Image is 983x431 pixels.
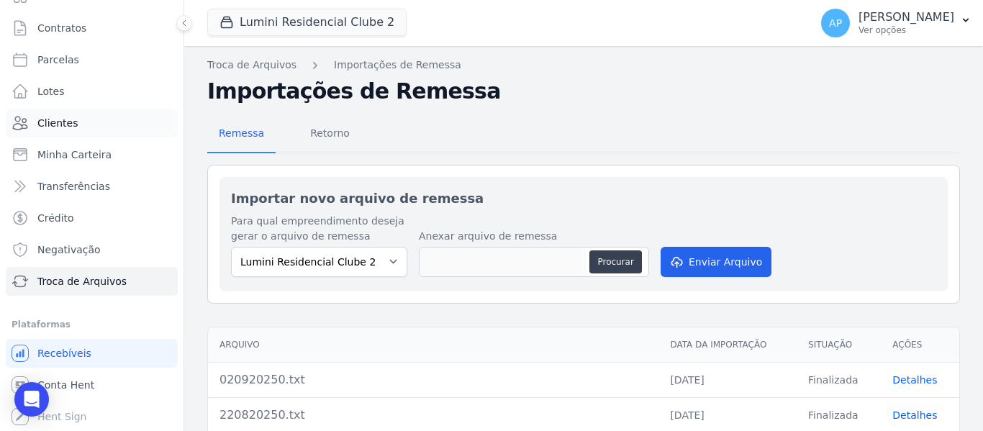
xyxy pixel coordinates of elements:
[810,3,983,43] button: AP [PERSON_NAME] Ver opções
[12,316,172,333] div: Plataformas
[6,14,178,42] a: Contratos
[231,189,936,208] h2: Importar novo arquivo de remessa
[6,371,178,399] a: Conta Hent
[210,119,273,148] span: Remessa
[219,407,647,424] div: 220820250.txt
[6,109,178,137] a: Clientes
[892,409,937,421] a: Detalhes
[219,371,647,389] div: 020920250.txt
[207,9,407,36] button: Lumini Residencial Clube 2
[658,327,797,363] th: Data da Importação
[207,78,960,104] h2: Importações de Remessa
[829,18,842,28] span: AP
[302,119,358,148] span: Retorno
[6,140,178,169] a: Minha Carteira
[37,53,79,67] span: Parcelas
[6,267,178,296] a: Troca de Arquivos
[207,58,296,73] a: Troca de Arquivos
[37,116,78,130] span: Clientes
[6,77,178,106] a: Lotes
[859,24,954,36] p: Ver opções
[231,214,407,244] label: Para qual empreendimento deseja gerar o arquivo de remessa
[299,116,361,153] a: Retorno
[37,179,110,194] span: Transferências
[207,116,361,153] nav: Tab selector
[37,148,112,162] span: Minha Carteira
[207,116,276,153] a: Remessa
[419,229,649,244] label: Anexar arquivo de remessa
[37,84,65,99] span: Lotes
[37,378,94,392] span: Conta Hent
[6,172,178,201] a: Transferências
[14,382,49,417] div: Open Intercom Messenger
[207,58,960,73] nav: Breadcrumb
[797,362,881,397] td: Finalizada
[797,327,881,363] th: Situação
[892,374,937,386] a: Detalhes
[37,346,91,360] span: Recebíveis
[881,327,959,363] th: Ações
[37,274,127,289] span: Troca de Arquivos
[37,242,101,257] span: Negativação
[6,235,178,264] a: Negativação
[661,247,771,277] button: Enviar Arquivo
[334,58,461,73] a: Importações de Remessa
[208,327,658,363] th: Arquivo
[6,339,178,368] a: Recebíveis
[6,45,178,74] a: Parcelas
[6,204,178,232] a: Crédito
[37,211,74,225] span: Crédito
[589,250,641,273] button: Procurar
[859,10,954,24] p: [PERSON_NAME]
[37,21,86,35] span: Contratos
[658,362,797,397] td: [DATE]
